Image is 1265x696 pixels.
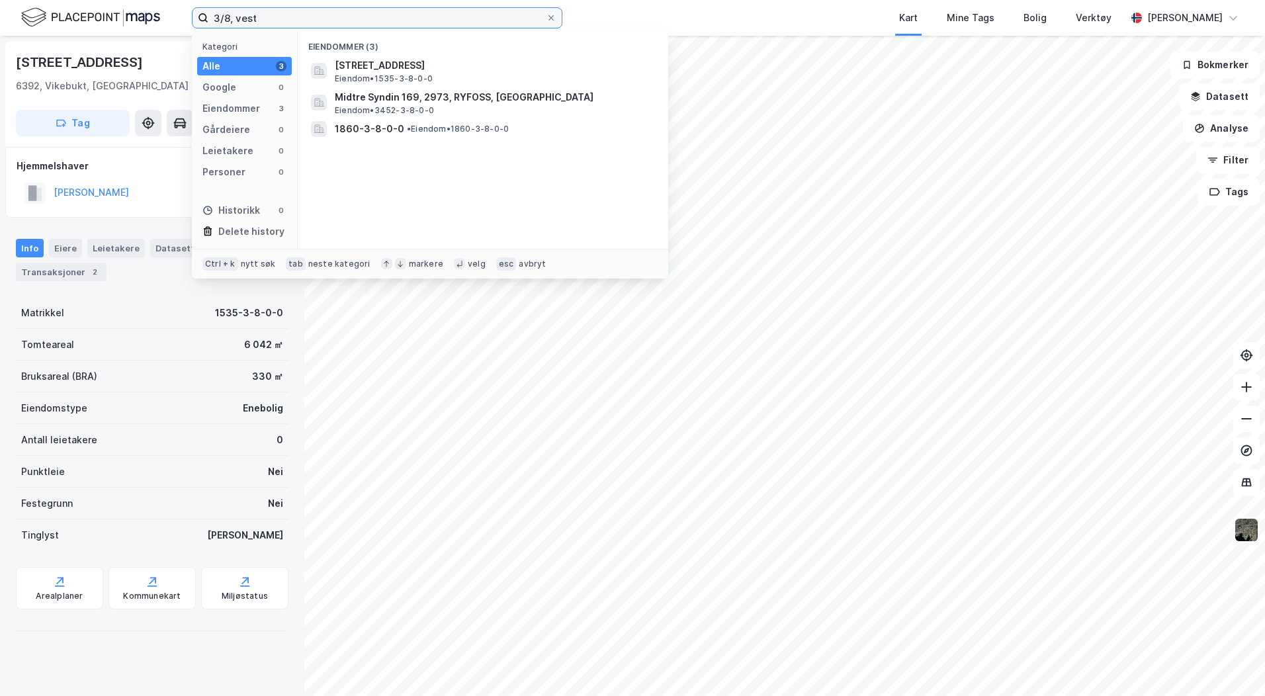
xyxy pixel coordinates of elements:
[150,239,200,257] div: Datasett
[899,10,918,26] div: Kart
[202,42,292,52] div: Kategori
[21,6,160,29] img: logo.f888ab2527a4732fd821a326f86c7f29.svg
[407,124,411,134] span: •
[36,591,83,601] div: Arealplaner
[241,259,276,269] div: nytt søk
[298,31,668,55] div: Eiendommer (3)
[276,82,286,93] div: 0
[202,143,253,159] div: Leietakere
[519,259,546,269] div: avbryt
[286,257,306,271] div: tab
[1076,10,1112,26] div: Verktøy
[202,164,245,180] div: Personer
[335,73,433,84] span: Eiendom • 1535-3-8-0-0
[276,124,286,135] div: 0
[244,337,283,353] div: 6 042 ㎡
[202,202,260,218] div: Historikk
[1234,517,1259,543] img: 9k=
[335,58,652,73] span: [STREET_ADDRESS]
[409,259,443,269] div: markere
[496,257,517,271] div: esc
[21,369,97,384] div: Bruksareal (BRA)
[1183,115,1260,142] button: Analyse
[21,400,87,416] div: Eiendomstype
[207,527,283,543] div: [PERSON_NAME]
[16,239,44,257] div: Info
[268,464,283,480] div: Nei
[1147,10,1223,26] div: [PERSON_NAME]
[308,259,371,269] div: neste kategori
[16,78,189,94] div: 6392, Vikebukt, [GEOGRAPHIC_DATA]
[276,205,286,216] div: 0
[88,265,101,279] div: 2
[335,89,652,105] span: Midtre Syndin 169, 2973, RYFOSS, [GEOGRAPHIC_DATA]
[1199,632,1265,696] div: Kontrollprogram for chat
[21,305,64,321] div: Matrikkel
[202,122,250,138] div: Gårdeiere
[1199,632,1265,696] iframe: Chat Widget
[16,52,146,73] div: [STREET_ADDRESS]
[947,10,994,26] div: Mine Tags
[87,239,145,257] div: Leietakere
[1024,10,1047,26] div: Bolig
[202,101,260,116] div: Eiendommer
[276,103,286,114] div: 3
[21,527,59,543] div: Tinglyst
[222,591,268,601] div: Miljøstatus
[277,432,283,448] div: 0
[123,591,181,601] div: Kommunekart
[268,496,283,511] div: Nei
[335,121,404,137] span: 1860-3-8-0-0
[252,369,283,384] div: 330 ㎡
[1198,179,1260,205] button: Tags
[276,146,286,156] div: 0
[21,337,74,353] div: Tomteareal
[215,305,283,321] div: 1535-3-8-0-0
[276,167,286,177] div: 0
[218,224,284,239] div: Delete history
[16,263,107,281] div: Transaksjoner
[468,259,486,269] div: velg
[21,464,65,480] div: Punktleie
[243,400,283,416] div: Enebolig
[407,124,509,134] span: Eiendom • 1860-3-8-0-0
[276,61,286,71] div: 3
[17,158,288,174] div: Hjemmelshaver
[202,257,238,271] div: Ctrl + k
[208,8,546,28] input: Søk på adresse, matrikkel, gårdeiere, leietakere eller personer
[335,105,434,116] span: Eiendom • 3452-3-8-0-0
[1179,83,1260,110] button: Datasett
[49,239,82,257] div: Eiere
[202,58,220,74] div: Alle
[1196,147,1260,173] button: Filter
[16,110,130,136] button: Tag
[21,496,73,511] div: Festegrunn
[202,79,236,95] div: Google
[1170,52,1260,78] button: Bokmerker
[21,432,97,448] div: Antall leietakere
